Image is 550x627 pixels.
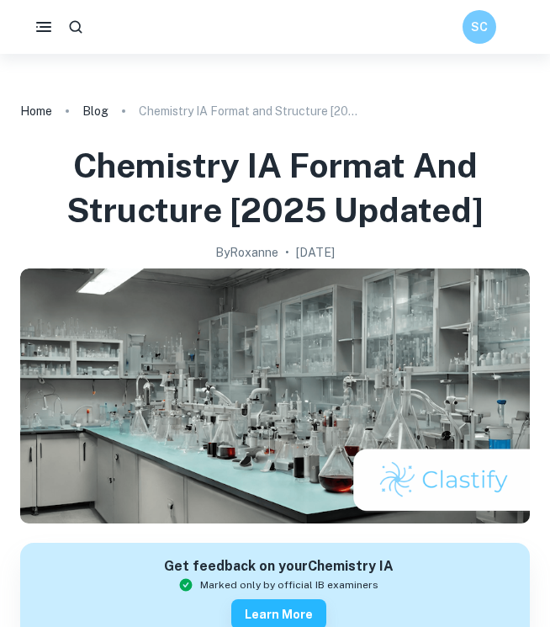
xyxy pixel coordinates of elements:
[470,18,489,36] h6: SC
[296,243,335,262] h2: [DATE]
[139,102,357,120] p: Chemistry IA Format and Structure [2025 updated]
[20,99,52,123] a: Home
[20,143,530,233] h1: Chemistry IA Format and Structure [2025 updated]
[285,243,289,262] p: •
[164,556,394,577] h6: Get feedback on your Chemistry IA
[463,10,496,44] button: SC
[82,99,108,123] a: Blog
[20,268,530,523] img: Chemistry IA Format and Structure [2025 updated] cover image
[200,577,378,592] span: Marked only by official IB examiners
[215,243,278,262] h2: By Roxanne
